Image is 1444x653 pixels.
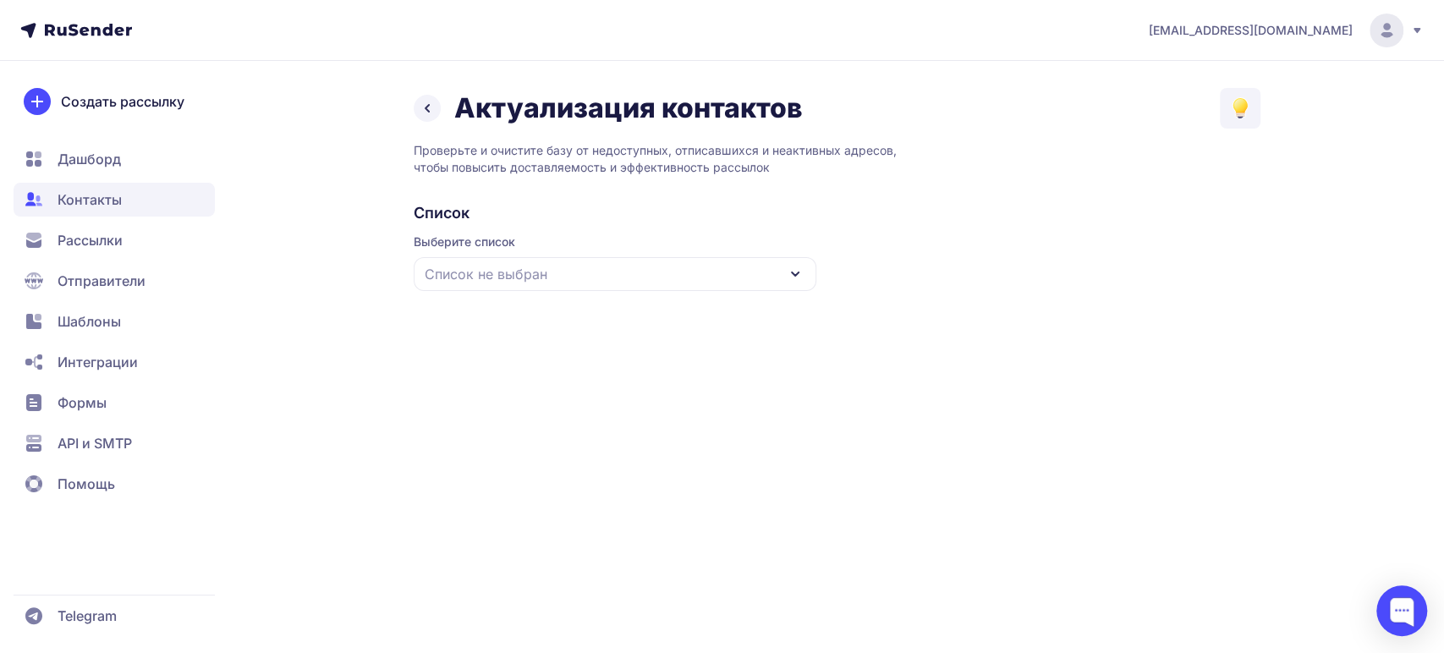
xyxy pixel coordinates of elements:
span: Формы [58,392,107,413]
span: Список не выбран [425,264,547,284]
p: Проверьте и очистите базу от недоступных, отписавшихся и неактивных адресов, чтобы повысить доста... [414,142,1260,176]
h1: Актуализация контактов [454,91,803,125]
span: Помощь [58,474,115,494]
span: Создать рассылку [61,91,184,112]
span: Рассылки [58,230,123,250]
span: [EMAIL_ADDRESS][DOMAIN_NAME] [1149,22,1353,39]
span: Отправители [58,271,145,291]
span: Дашборд [58,149,121,169]
span: API и SMTP [58,433,132,453]
a: Telegram [14,599,215,633]
span: Интеграции [58,352,138,372]
span: Telegram [58,606,117,626]
h2: Список [414,203,1260,223]
span: Выберите список [414,233,816,250]
span: Шаблоны [58,311,121,332]
span: Контакты [58,189,122,210]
